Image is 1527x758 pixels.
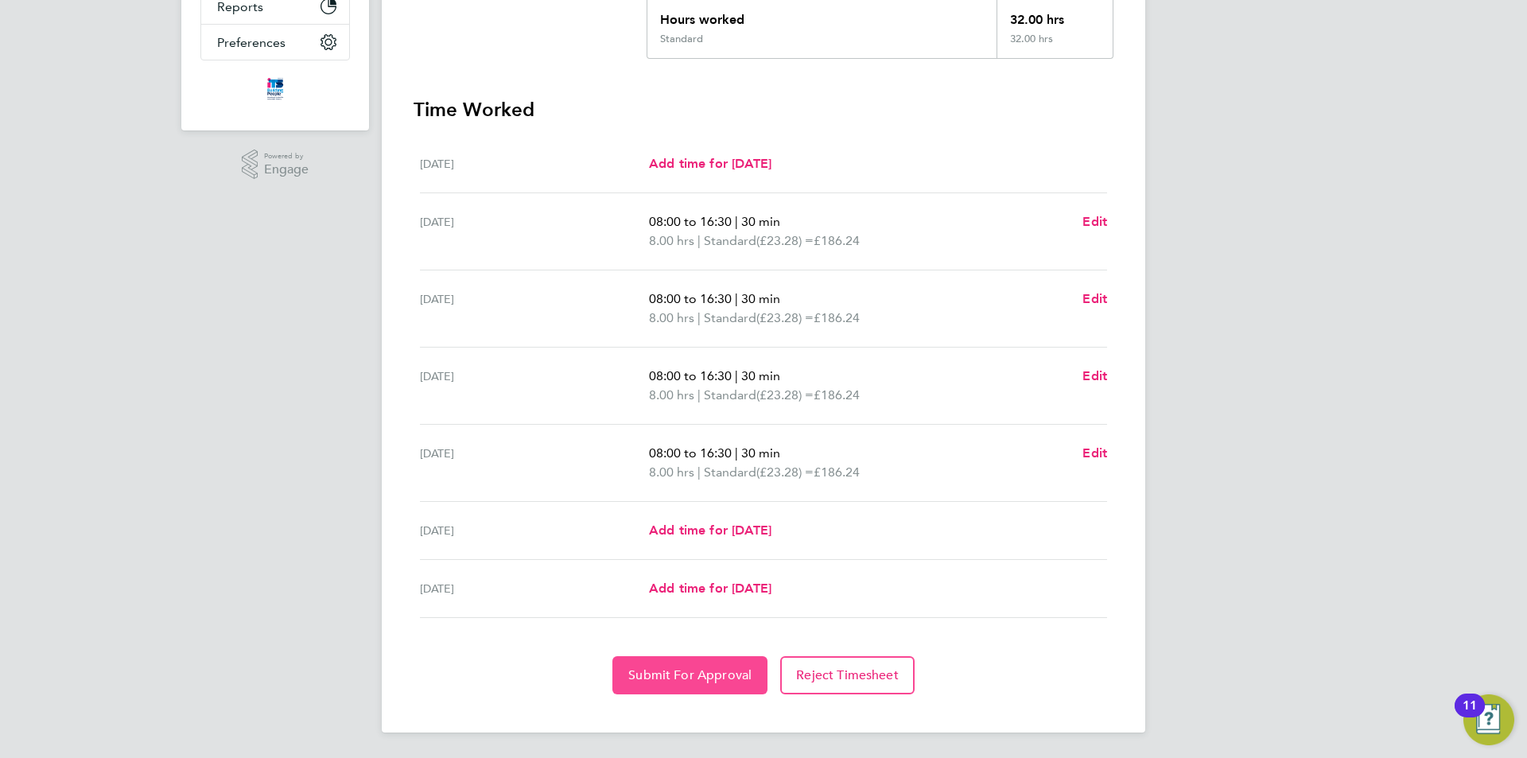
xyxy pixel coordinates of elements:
[735,368,738,383] span: |
[1082,368,1107,383] span: Edit
[242,150,309,180] a: Powered byEngage
[649,581,771,596] span: Add time for [DATE]
[420,367,649,405] div: [DATE]
[697,465,701,480] span: |
[649,387,694,402] span: 8.00 hrs
[704,231,756,251] span: Standard
[1082,445,1107,461] span: Edit
[741,445,780,461] span: 30 min
[735,291,738,306] span: |
[697,233,701,248] span: |
[264,163,309,177] span: Engage
[756,465,814,480] span: (£23.28) =
[756,387,814,402] span: (£23.28) =
[649,291,732,306] span: 08:00 to 16:30
[201,25,349,60] button: Preferences
[735,214,738,229] span: |
[814,387,860,402] span: £186.24
[697,310,701,325] span: |
[741,368,780,383] span: 30 min
[660,33,703,45] div: Standard
[796,667,899,683] span: Reject Timesheet
[628,667,752,683] span: Submit For Approval
[649,445,732,461] span: 08:00 to 16:30
[217,35,286,50] span: Preferences
[814,233,860,248] span: £186.24
[649,465,694,480] span: 8.00 hrs
[814,310,860,325] span: £186.24
[420,521,649,540] div: [DATE]
[420,154,649,173] div: [DATE]
[649,233,694,248] span: 8.00 hrs
[697,387,701,402] span: |
[704,386,756,405] span: Standard
[1463,706,1477,726] div: 11
[649,214,732,229] span: 08:00 to 16:30
[414,97,1113,122] h3: Time Worked
[780,656,915,694] button: Reject Timesheet
[649,521,771,540] a: Add time for [DATE]
[649,368,732,383] span: 08:00 to 16:30
[420,579,649,598] div: [DATE]
[420,212,649,251] div: [DATE]
[1082,290,1107,309] a: Edit
[649,579,771,598] a: Add time for [DATE]
[264,76,286,102] img: itsconstruction-logo-retina.png
[649,156,771,171] span: Add time for [DATE]
[741,291,780,306] span: 30 min
[704,309,756,328] span: Standard
[420,444,649,482] div: [DATE]
[1082,214,1107,229] span: Edit
[756,310,814,325] span: (£23.28) =
[649,523,771,538] span: Add time for [DATE]
[735,445,738,461] span: |
[200,76,350,102] a: Go to home page
[814,465,860,480] span: £186.24
[612,656,767,694] button: Submit For Approval
[1463,694,1514,745] button: Open Resource Center, 11 new notifications
[1082,367,1107,386] a: Edit
[997,33,1113,58] div: 32.00 hrs
[756,233,814,248] span: (£23.28) =
[741,214,780,229] span: 30 min
[1082,291,1107,306] span: Edit
[264,150,309,163] span: Powered by
[1082,444,1107,463] a: Edit
[649,310,694,325] span: 8.00 hrs
[704,463,756,482] span: Standard
[649,154,771,173] a: Add time for [DATE]
[1082,212,1107,231] a: Edit
[420,290,649,328] div: [DATE]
